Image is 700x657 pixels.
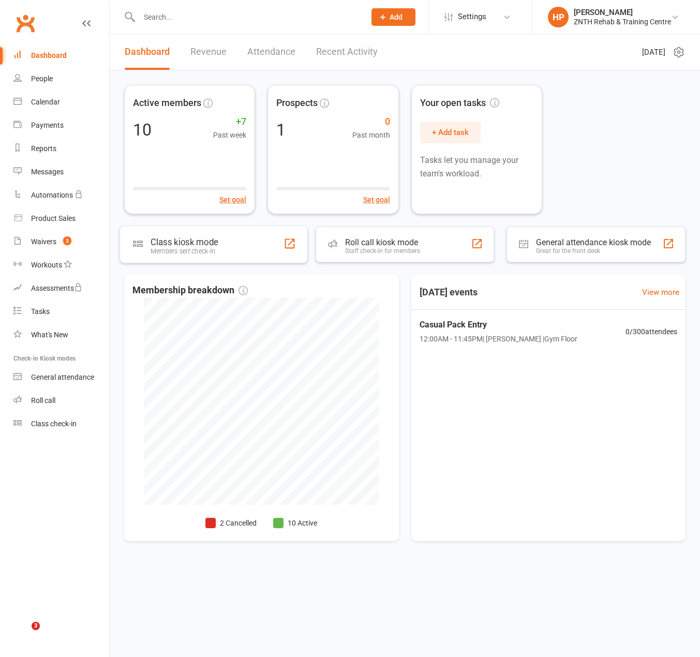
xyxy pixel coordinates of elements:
a: Class kiosk mode [13,412,109,436]
button: + Add task [420,122,481,143]
div: 1 [276,122,286,138]
div: What's New [31,331,68,339]
button: Set goal [219,194,246,205]
div: Class check-in [31,420,77,428]
a: Waivers 3 [13,230,109,253]
div: Assessments [31,284,82,292]
span: 12:00AM - 11:45PM | [PERSON_NAME] | Gym Floor [420,333,577,345]
a: Calendar [13,91,109,114]
a: What's New [13,323,109,347]
span: 0 [352,114,390,129]
div: Waivers [31,237,56,246]
div: Product Sales [31,214,76,222]
div: HP [548,7,569,27]
input: Search... [136,10,358,24]
div: ZNTH Rehab & Training Centre [574,17,671,26]
div: Workouts [31,261,62,269]
div: Calendar [31,98,60,106]
a: Tasks [13,300,109,323]
span: Membership breakdown [132,283,248,298]
div: [PERSON_NAME] [574,8,671,17]
li: 10 Active [273,517,317,529]
div: Automations [31,191,73,199]
div: Class kiosk mode [151,237,218,247]
iframe: Intercom live chat [10,622,35,647]
span: Add [390,13,403,21]
span: [DATE] [642,46,665,58]
div: Tasks [31,307,50,316]
button: Add [371,8,415,26]
a: Reports [13,137,109,160]
h3: [DATE] events [411,283,486,302]
div: Great for the front desk [536,247,651,255]
div: 10 [133,122,152,138]
a: Product Sales [13,207,109,230]
span: Casual Pack Entry [420,318,577,332]
span: +7 [213,114,246,129]
a: Messages [13,160,109,184]
li: 2 Cancelled [205,517,257,529]
a: General attendance kiosk mode [13,366,109,389]
div: Dashboard [31,51,67,59]
div: People [31,74,53,83]
span: Past month [352,129,390,141]
div: Roll call kiosk mode [345,237,420,247]
span: 0 / 300 attendees [625,326,677,337]
div: Members self check-in [151,247,218,255]
a: Dashboard [13,44,109,67]
span: Active members [133,96,201,111]
div: General attendance [31,373,94,381]
span: Past week [213,129,246,141]
span: 3 [32,622,40,630]
div: Messages [31,168,64,176]
a: Workouts [13,253,109,277]
div: Reports [31,144,56,153]
a: Roll call [13,389,109,412]
div: Payments [31,121,64,129]
a: Payments [13,114,109,137]
div: Staff check-in for members [345,247,420,255]
a: Dashboard [125,34,170,70]
a: View more [642,286,679,298]
p: Tasks let you manage your team's workload. [420,154,533,180]
a: Recent Activity [316,34,378,70]
span: Your open tasks [420,96,499,111]
a: Revenue [190,34,227,70]
a: People [13,67,109,91]
span: 3 [63,236,71,245]
span: Settings [458,5,486,28]
span: Prospects [276,96,318,111]
a: Automations [13,184,109,207]
button: Set goal [363,194,390,205]
a: Clubworx [12,10,38,36]
a: Attendance [247,34,295,70]
div: General attendance kiosk mode [536,237,651,247]
div: Roll call [31,396,55,405]
a: Assessments [13,277,109,300]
